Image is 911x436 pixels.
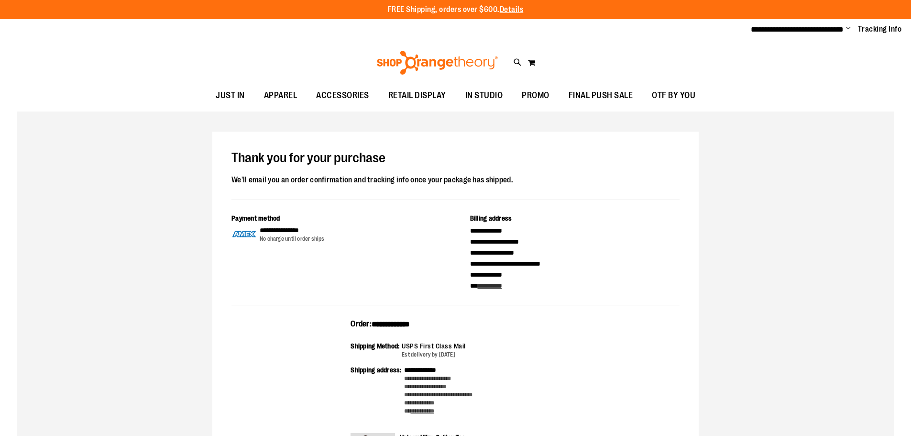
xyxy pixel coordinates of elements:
[351,365,404,416] div: Shipping address:
[375,51,499,75] img: Shop Orangetheory
[231,174,680,186] div: We'll email you an order confirmation and tracking info once your package has shipped.
[846,24,851,34] button: Account menu
[231,213,441,225] div: Payment method
[231,151,680,166] h1: Thank you for your purchase
[388,85,446,106] span: RETAIL DISPLAY
[402,341,466,351] div: USPS First Class Mail
[388,4,524,15] p: FREE Shipping, orders over $600.
[264,85,297,106] span: APPAREL
[465,85,503,106] span: IN STUDIO
[402,351,455,358] span: Est delivery by [DATE]
[522,85,549,106] span: PROMO
[512,85,559,107] a: PROMO
[470,213,680,225] div: Billing address
[456,85,513,107] a: IN STUDIO
[569,85,633,106] span: FINAL PUSH SALE
[559,85,643,107] a: FINAL PUSH SALE
[642,85,705,107] a: OTF BY YOU
[316,85,369,106] span: ACCESSORIES
[652,85,695,106] span: OTF BY YOU
[216,85,245,106] span: JUST IN
[307,85,379,107] a: ACCESSORIES
[206,85,254,107] a: JUST IN
[379,85,456,107] a: RETAIL DISPLAY
[231,225,257,243] img: Payment type icon
[858,24,902,34] a: Tracking Info
[260,235,325,243] div: No charge until order ships
[500,5,524,14] a: Details
[351,341,402,359] div: Shipping Method:
[254,85,307,107] a: APPAREL
[351,319,560,336] div: Order:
